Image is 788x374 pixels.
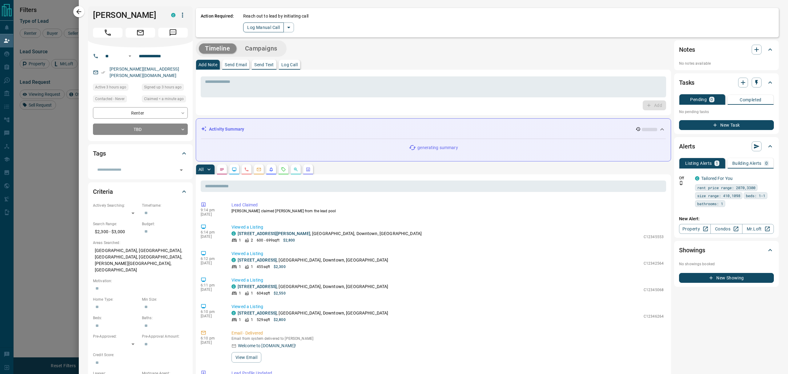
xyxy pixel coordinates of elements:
[177,166,186,174] button: Open
[679,141,695,151] h2: Alerts
[679,61,774,66] p: No notes available
[281,63,298,67] p: Log Call
[697,201,723,207] span: bathrooms: 1
[239,43,283,54] button: Campaigns
[201,124,666,135] div: Activity Summary
[231,303,664,310] p: Viewed a Listing
[239,238,241,243] p: 1
[201,310,222,314] p: 6:10 pm
[171,13,175,17] div: condos.ca
[644,314,664,319] p: C12346264
[679,120,774,130] button: New Task
[239,291,241,296] p: 1
[93,84,139,92] div: Fri Aug 15 2025
[144,96,184,102] span: Claimed < a minute ago
[201,261,222,265] p: [DATE]
[679,107,774,116] p: No pending tasks
[201,336,222,340] p: 6:10 pm
[201,283,222,287] p: 6:11 pm
[254,63,274,67] p: Send Text
[126,28,155,38] span: Email
[679,261,774,267] p: No showings booked
[256,167,261,172] svg: Emails
[231,202,664,208] p: Lead Claimed
[732,161,762,165] p: Building Alerts
[93,146,188,161] div: Tags
[274,264,286,270] p: $2,300
[742,224,774,234] a: Mr.Loft
[95,96,125,102] span: Contacted - Never
[199,167,203,172] p: All
[110,67,179,78] a: [PERSON_NAME][EMAIL_ADDRESS][PERSON_NAME][DOMAIN_NAME]
[244,167,249,172] svg: Calls
[231,250,664,257] p: Viewed a Listing
[93,297,139,302] p: Home Type:
[644,261,664,266] p: C12342564
[201,212,222,217] p: [DATE]
[93,148,106,158] h2: Tags
[701,176,733,181] a: Tailored For You
[697,185,755,191] span: rent price range: 2070,3300
[93,227,139,237] p: $2,300 - $3,000
[201,287,222,292] p: [DATE]
[679,243,774,258] div: Showings
[93,184,188,199] div: Criteria
[238,310,388,316] p: , [GEOGRAPHIC_DATA], Downtown, [GEOGRAPHIC_DATA]
[257,291,270,296] p: 604 sqft
[142,297,188,302] p: Min Size:
[243,22,294,32] div: split button
[95,84,126,90] span: Active 3 hours ago
[238,311,277,315] a: [STREET_ADDRESS]
[93,28,123,38] span: Call
[231,311,236,315] div: condos.ca
[201,340,222,345] p: [DATE]
[238,257,388,263] p: , [GEOGRAPHIC_DATA], Downtown, [GEOGRAPHIC_DATA]
[417,144,458,151] p: generating summary
[257,264,270,270] p: 455 sqft
[679,175,691,181] p: Off
[201,230,222,234] p: 6:14 pm
[231,284,236,289] div: condos.ca
[231,352,261,363] button: View Email
[697,193,740,199] span: size range: 410,1098
[251,238,253,243] p: 2
[231,277,664,283] p: Viewed a Listing
[257,317,270,323] p: 529 sqft
[251,291,253,296] p: 1
[93,315,139,321] p: Beds:
[201,257,222,261] p: 6:12 pm
[93,334,139,339] p: Pre-Approved:
[690,97,707,102] p: Pending
[679,42,774,57] div: Notes
[232,167,237,172] svg: Lead Browsing Activity
[251,264,253,270] p: 1
[740,98,762,102] p: Completed
[281,167,286,172] svg: Requests
[93,187,113,197] h2: Criteria
[765,161,768,165] p: 0
[231,330,664,336] p: Email - Delivered
[257,238,279,243] p: 600 - 699 sqft
[209,126,244,132] p: Activity Summary
[679,273,774,283] button: New Showing
[231,208,664,214] p: [PERSON_NAME] claimed [PERSON_NAME] from the lead pool
[142,221,188,227] p: Budget:
[231,336,664,341] p: Email from system delivered to [PERSON_NAME]
[238,284,277,289] a: [STREET_ADDRESS]
[219,167,224,172] svg: Notes
[679,216,774,222] p: New Alert:
[679,181,683,185] svg: Push Notification Only
[101,70,105,75] svg: Email Verified
[142,203,188,208] p: Timeframe:
[679,245,705,255] h2: Showings
[644,287,664,293] p: C12345068
[746,193,765,199] span: beds: 1-1
[239,264,241,270] p: 1
[644,234,664,240] p: C12345553
[231,224,664,230] p: Viewed a Listing
[93,221,139,227] p: Search Range:
[716,161,718,165] p: 1
[293,167,298,172] svg: Opportunities
[274,291,286,296] p: $2,550
[679,224,711,234] a: Property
